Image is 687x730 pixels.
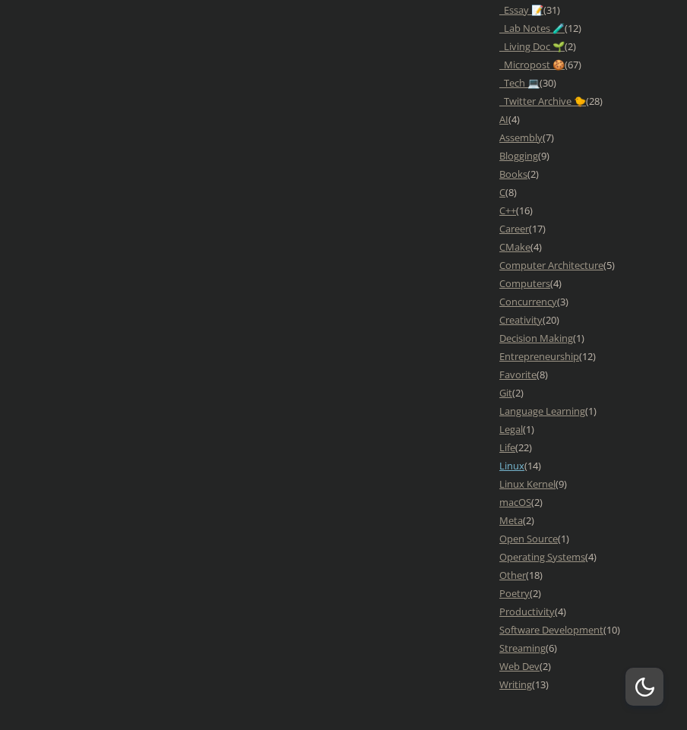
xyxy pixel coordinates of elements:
[499,92,669,110] li: (28)
[499,94,586,108] a: _Twitter Archive 🐤
[499,21,565,35] a: _Lab Notes 🧪
[499,457,669,475] li: (14)
[499,514,523,527] a: Meta
[499,586,530,600] a: Poetry
[499,438,669,457] li: (22)
[499,347,669,365] li: (12)
[499,1,669,19] li: (31)
[499,238,669,256] li: (4)
[499,475,669,493] li: (9)
[499,149,538,163] a: Blogging
[499,675,669,694] li: (13)
[499,477,556,491] a: Linux Kernel
[499,511,669,529] li: (2)
[499,402,669,420] li: (1)
[499,240,530,254] a: CMake
[499,131,543,144] a: Assembly
[499,602,669,621] li: (4)
[499,529,669,548] li: (1)
[499,167,527,181] a: Books
[499,40,565,53] a: _Living Doc 🌱
[499,277,550,290] a: Computers
[499,220,669,238] li: (17)
[499,258,603,272] a: Computer Architecture
[499,386,512,400] a: Git
[499,548,669,566] li: (4)
[499,495,531,509] a: macOS
[499,568,526,582] a: Other
[499,74,669,92] li: (30)
[499,349,579,363] a: Entrepreneurship
[499,441,515,454] a: Life
[499,678,532,691] a: Writing
[499,183,669,201] li: (8)
[499,185,505,199] a: C
[499,420,669,438] li: (1)
[499,659,540,673] a: Web Dev
[499,493,669,511] li: (2)
[499,112,508,126] a: AI
[499,76,540,90] a: _Tech 💻
[499,605,555,618] a: Productivity
[499,295,557,308] a: Concurrency
[499,222,529,235] a: Career
[499,128,669,147] li: (7)
[499,422,523,436] a: Legal
[499,274,669,292] li: (4)
[499,639,669,657] li: (6)
[499,147,669,165] li: (9)
[499,641,546,655] a: Streaming
[499,165,669,183] li: (2)
[499,37,669,55] li: (2)
[499,623,603,637] a: Software Development
[499,459,524,472] a: Linux
[499,331,573,345] a: Decision Making
[499,58,565,71] a: _Micropost 🍪
[499,584,669,602] li: (2)
[499,368,537,381] a: Favorite
[499,365,669,384] li: (8)
[499,19,669,37] li: (12)
[499,292,669,311] li: (3)
[499,566,669,584] li: (18)
[499,657,669,675] li: (2)
[499,201,669,220] li: (16)
[499,313,543,327] a: Creativity
[499,256,669,274] li: (5)
[499,329,669,347] li: (1)
[499,550,585,564] a: Operating Systems
[499,55,669,74] li: (67)
[499,110,669,128] li: (4)
[499,204,516,217] a: C++
[499,532,558,545] a: Open Source
[499,384,669,402] li: (2)
[499,3,543,17] a: _Essay 📝
[499,621,669,639] li: (10)
[499,404,585,418] a: Language Learning
[499,311,669,329] li: (20)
